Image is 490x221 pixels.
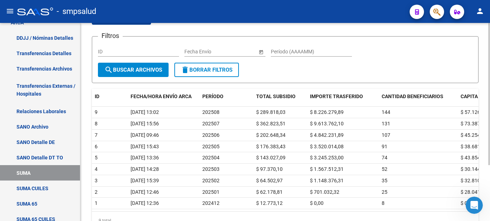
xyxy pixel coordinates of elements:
iframe: Intercom live chat [466,197,483,214]
span: [DATE] 15:43 [131,144,159,149]
span: $ 362.823,51 [256,121,286,126]
span: - smpsalud [57,4,96,19]
span: 202505 [202,144,220,149]
span: Buscar Archivos [104,67,162,73]
span: $ 45.254,50 [461,132,487,138]
mat-icon: menu [6,7,14,15]
span: $ 4.842.231,89 [310,132,344,138]
span: $ 202.648,34 [256,132,286,138]
mat-icon: search [104,66,113,74]
span: $ 143.027,09 [256,155,286,160]
button: Buscar Archivos [98,63,169,77]
span: 202503 [202,166,220,172]
datatable-header-cell: TOTAL SUBSIDIO [253,89,307,104]
span: $ 62.178,81 [256,189,283,195]
span: 8 [95,121,98,126]
span: $ 57.126,94 [461,109,487,115]
span: $ 8.226.279,89 [310,109,344,115]
span: CANTIDAD BENEFICIARIOS [382,93,443,99]
span: $ 1.148.376,31 [310,178,344,183]
button: Borrar Filtros [174,63,239,77]
span: 74 [382,155,387,160]
datatable-header-cell: FECHA/HORA ENVÍO ARCA [128,89,199,104]
span: [DATE] 13:36 [131,155,159,160]
span: $ 176.383,43 [256,144,286,149]
span: TOTAL SUBSIDIO [256,93,296,99]
span: 91 [382,144,387,149]
span: 35 [382,178,387,183]
span: $ 28.041,29 [461,189,487,195]
span: $ 9.613.762,10 [310,121,344,126]
span: 202412 [202,200,220,206]
span: 25 [382,189,387,195]
span: 202507 [202,121,220,126]
span: [DATE] 09:46 [131,132,159,138]
span: 7 [95,132,98,138]
span: 202504 [202,155,220,160]
span: 107 [382,132,390,138]
span: 5 [95,155,98,160]
span: $ 73.387,50 [461,121,487,126]
span: 4 [95,166,98,172]
mat-icon: person [476,7,484,15]
span: [DATE] 15:39 [131,178,159,183]
span: $ 64.502,97 [256,178,283,183]
span: 1 [95,200,98,206]
span: ID [95,93,99,99]
span: 2 [95,189,98,195]
span: $ 30.144,47 [461,166,487,172]
span: CAPITA [461,93,478,99]
span: [DATE] 13:02 [131,109,159,115]
span: 131 [382,121,390,126]
span: $ 97.370,10 [256,166,283,172]
span: 6 [95,144,98,149]
span: $ 0,00 [310,200,324,206]
span: 202502 [202,178,220,183]
span: [DATE] 15:56 [131,121,159,126]
span: 52 [382,166,387,172]
span: $ 43.854,77 [461,155,487,160]
span: 3 [95,178,98,183]
span: Borrar Filtros [181,67,232,73]
span: $ 0,00 [461,200,474,206]
span: [DATE] 14:28 [131,166,159,172]
span: 202508 [202,109,220,115]
datatable-header-cell: ID [92,89,128,104]
span: $ 32.810,75 [461,178,487,183]
span: $ 38.681,47 [461,144,487,149]
span: $ 701.032,32 [310,189,339,195]
span: 144 [382,109,390,115]
span: [DATE] 12:46 [131,189,159,195]
span: 8 [382,200,385,206]
span: 202501 [202,189,220,195]
span: [DATE] 12:36 [131,200,159,206]
span: 9 [95,109,98,115]
span: $ 12.773,12 [256,200,283,206]
datatable-header-cell: IMPORTE TRASFERIDO [307,89,379,104]
span: $ 289.818,03 [256,109,286,115]
datatable-header-cell: CANTIDAD BENEFICIARIOS [379,89,458,104]
span: 202506 [202,132,220,138]
span: IMPORTE TRASFERIDO [310,93,363,99]
span: $ 3.245.253,00 [310,155,344,160]
input: Fecha fin [217,49,252,55]
span: $ 3.520.014,08 [310,144,344,149]
input: Fecha inicio [184,49,211,55]
datatable-header-cell: PERÍODO [199,89,253,104]
span: PERÍODO [202,93,223,99]
span: $ 1.567.512,31 [310,166,344,172]
h3: Filtros [98,31,123,41]
mat-icon: delete [181,66,189,74]
button: Open calendar [257,48,265,56]
span: FECHA/HORA ENVÍO ARCA [131,93,192,99]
